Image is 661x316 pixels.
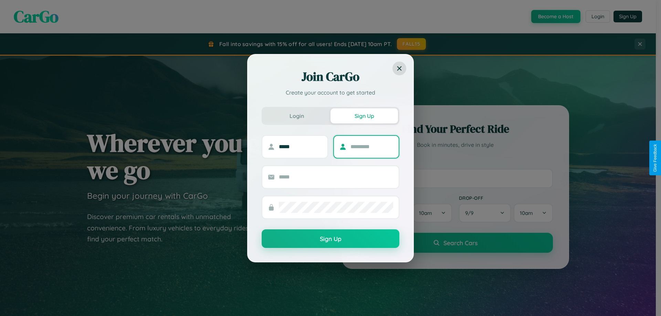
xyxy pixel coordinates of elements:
[263,108,330,123] button: Login
[262,88,399,97] p: Create your account to get started
[262,229,399,248] button: Sign Up
[330,108,398,123] button: Sign Up
[262,68,399,85] h2: Join CarGo
[653,144,658,172] div: Give Feedback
